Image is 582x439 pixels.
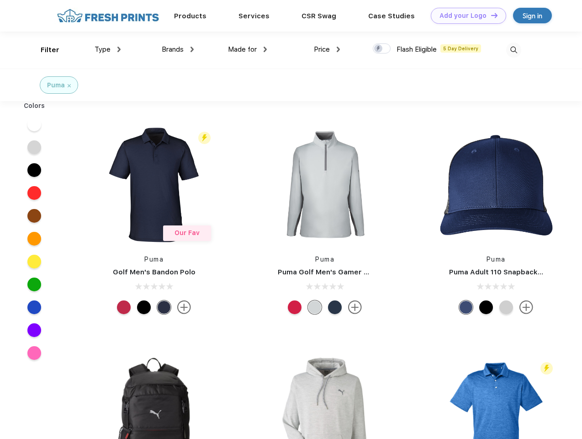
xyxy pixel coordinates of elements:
img: dropdown.png [190,47,194,52]
span: Brands [162,45,184,54]
img: dropdown.png [337,47,340,52]
div: Pma Blk Pma Blk [479,300,493,314]
a: Puma [144,256,164,263]
img: fo%20logo%202.webp [54,8,162,24]
span: Made for [228,45,257,54]
div: Colors [17,101,52,111]
img: more.svg [348,300,362,314]
div: Ski Patrol [288,300,302,314]
img: more.svg [519,300,533,314]
a: Puma Golf Men's Gamer Golf Quarter-Zip [278,268,422,276]
a: Puma [487,256,506,263]
span: Price [314,45,330,54]
div: High Rise [308,300,322,314]
a: CSR Swag [302,12,336,20]
div: Puma [47,80,65,90]
span: Our Fav [175,229,200,236]
img: flash_active_toggle.svg [198,132,211,144]
div: Quarry Brt Whit [499,300,513,314]
div: Sign in [523,11,542,21]
img: DT [491,13,497,18]
div: Navy Blazer [157,300,171,314]
span: Flash Eligible [397,45,437,54]
a: Golf Men's Bandon Polo [113,268,196,276]
img: dropdown.png [264,47,267,52]
div: Peacoat Qut Shd [459,300,473,314]
div: Filter [41,45,59,55]
div: Puma Black [137,300,151,314]
div: Ski Patrol [117,300,131,314]
a: Puma [315,256,334,263]
span: 5 Day Delivery [440,44,481,53]
img: filter_cancel.svg [68,84,71,87]
img: func=resize&h=266 [264,124,386,246]
img: dropdown.png [117,47,121,52]
img: func=resize&h=266 [93,124,215,246]
a: Products [174,12,206,20]
span: Type [95,45,111,54]
img: more.svg [177,300,191,314]
img: flash_active_toggle.svg [540,362,553,375]
div: Navy Blazer [328,300,342,314]
a: Sign in [513,8,552,23]
img: desktop_search.svg [506,43,521,58]
div: Add your Logo [439,12,487,20]
a: Services [238,12,270,20]
img: func=resize&h=266 [435,124,557,246]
